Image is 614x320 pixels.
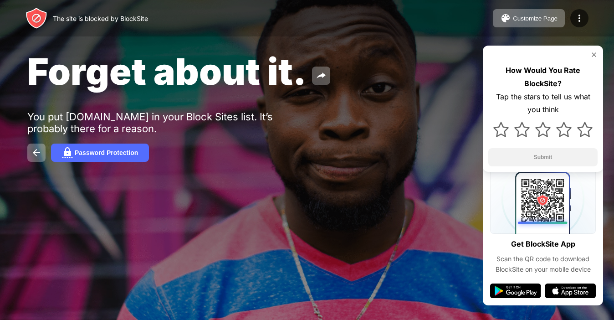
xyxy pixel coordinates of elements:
[27,111,309,134] div: You put [DOMAIN_NAME] in your Block Sites list. It’s probably there for a reason.
[27,49,307,93] span: Forget about it.
[590,51,598,58] img: rate-us-close.svg
[514,122,530,137] img: star.svg
[545,284,596,298] img: app-store.svg
[574,13,585,24] img: menu-icon.svg
[490,284,541,298] img: google-play.svg
[26,7,47,29] img: header-logo.svg
[490,254,596,274] div: Scan the QR code to download BlockSite on your mobile device
[488,148,598,166] button: Submit
[500,13,511,24] img: pallet.svg
[488,64,598,90] div: How Would You Rate BlockSite?
[513,15,558,22] div: Customize Page
[488,90,598,117] div: Tap the stars to tell us what you think
[316,70,327,81] img: share.svg
[511,237,575,251] div: Get BlockSite App
[51,144,149,162] button: Password Protection
[577,122,593,137] img: star.svg
[493,122,509,137] img: star.svg
[535,122,551,137] img: star.svg
[493,9,565,27] button: Customize Page
[31,147,42,158] img: back.svg
[62,147,73,158] img: password.svg
[556,122,572,137] img: star.svg
[53,15,148,22] div: The site is blocked by BlockSite
[75,149,138,156] div: Password Protection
